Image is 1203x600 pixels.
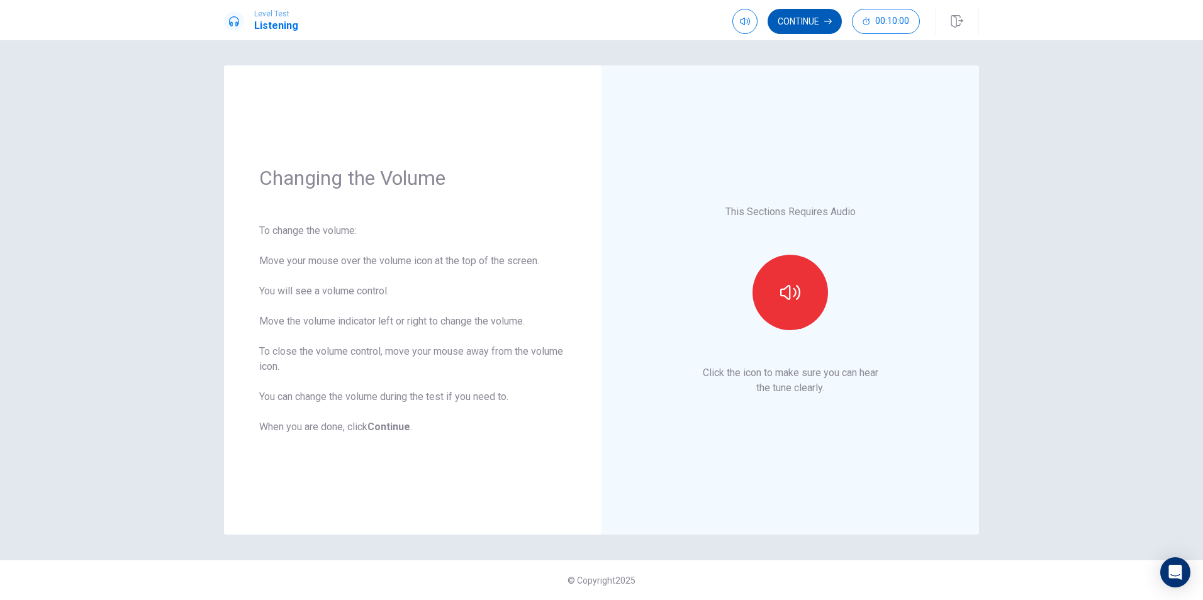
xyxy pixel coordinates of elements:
[254,9,298,18] span: Level Test
[875,16,909,26] span: 00:10:00
[703,365,878,396] p: Click the icon to make sure you can hear the tune clearly.
[852,9,920,34] button: 00:10:00
[725,204,856,219] p: This Sections Requires Audio
[259,223,566,435] div: To change the volume: Move your mouse over the volume icon at the top of the screen. You will see...
[768,9,842,34] button: Continue
[1160,557,1190,587] div: Open Intercom Messenger
[259,165,566,191] h1: Changing the Volume
[568,575,635,586] span: © Copyright 2025
[367,421,410,433] b: Continue
[254,18,298,33] h1: Listening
